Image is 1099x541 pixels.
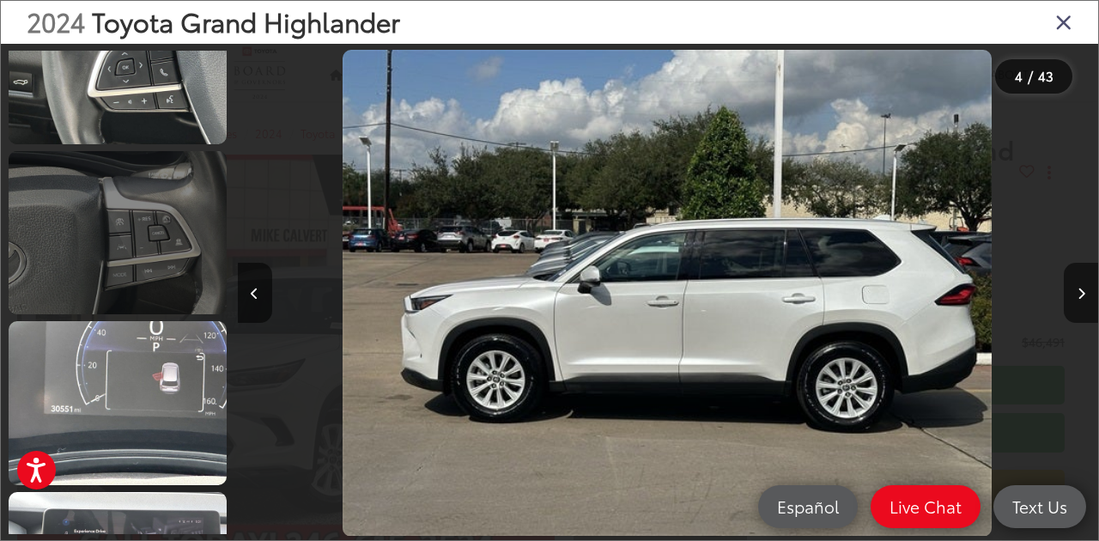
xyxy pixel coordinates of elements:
a: Live Chat [871,485,981,528]
span: Toyota Grand Highlander [92,3,400,40]
span: Text Us [1004,495,1076,517]
img: 2024 Toyota Grand Highlander XLE [343,50,992,537]
button: Previous image [238,263,272,323]
span: 2024 [27,3,85,40]
span: 43 [1038,66,1053,85]
a: Text Us [993,485,1086,528]
a: Español [758,485,858,528]
i: Close gallery [1055,10,1072,33]
span: / [1026,70,1035,82]
img: 2024 Toyota Grand Highlander XLE [6,320,228,487]
span: Live Chat [881,495,970,517]
div: 2024 Toyota Grand Highlander XLE 3 [237,50,1097,537]
button: Next image [1064,263,1098,323]
span: Español [768,495,847,517]
span: 4 [1015,66,1023,85]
